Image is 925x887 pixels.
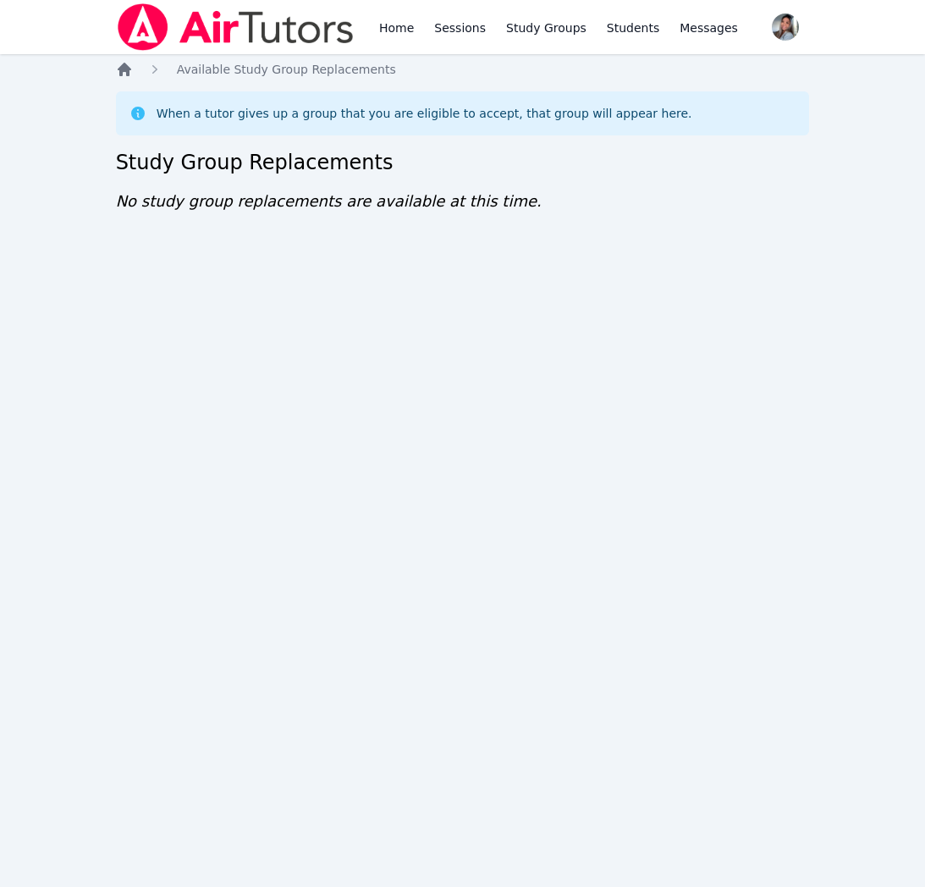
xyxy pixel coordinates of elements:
[116,149,810,176] h2: Study Group Replacements
[680,19,738,36] span: Messages
[177,63,396,76] span: Available Study Group Replacements
[116,192,542,210] span: No study group replacements are available at this time.
[157,105,692,122] div: When a tutor gives up a group that you are eligible to accept, that group will appear here.
[116,3,355,51] img: Air Tutors
[116,61,810,78] nav: Breadcrumb
[177,61,396,78] a: Available Study Group Replacements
